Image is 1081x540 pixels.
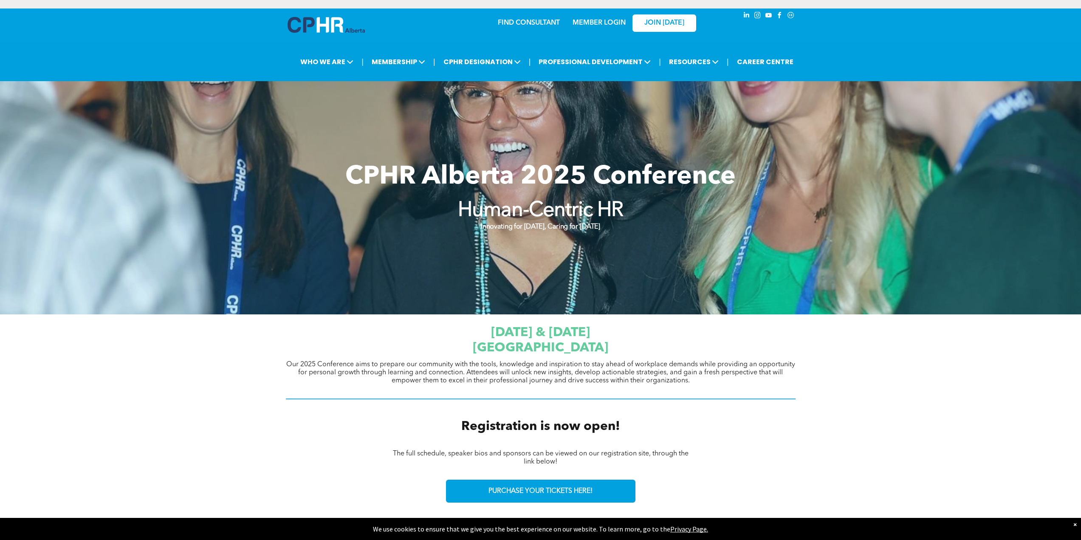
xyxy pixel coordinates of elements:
[644,19,684,27] span: JOIN [DATE]
[529,53,531,71] li: |
[670,525,708,533] a: Privacy Page.
[361,53,364,71] li: |
[632,14,696,32] a: JOIN [DATE]
[786,11,796,22] a: Social network
[488,487,593,495] span: PURCHASE YOUR TICKETS HERE!
[298,54,356,70] span: WHO WE ARE
[473,342,608,354] span: [GEOGRAPHIC_DATA]
[742,11,751,22] a: linkedin
[288,17,365,33] img: A blue and white logo for cp alberta
[286,361,795,384] span: Our 2025 Conference aims to prepare our community with the tools, knowledge and inspiration to st...
[753,11,762,22] a: instagram
[441,54,523,70] span: CPHR DESIGNATION
[764,11,773,22] a: youtube
[775,11,785,22] a: facebook
[345,164,736,190] span: CPHR Alberta 2025 Conference
[727,53,729,71] li: |
[573,20,626,26] a: MEMBER LOGIN
[393,450,689,465] span: The full schedule, speaker bios and sponsors can be viewed on our registration site, through the ...
[446,480,635,503] a: PURCHASE YOUR TICKETS HERE!
[481,223,600,230] strong: Innovating for [DATE], Caring for [DATE]
[461,420,620,433] span: Registration is now open!
[536,54,653,70] span: PROFESSIONAL DEVELOPMENT
[498,20,560,26] a: FIND CONSULTANT
[458,201,624,221] strong: Human-Centric HR
[433,53,435,71] li: |
[734,54,796,70] a: CAREER CENTRE
[1073,520,1077,529] div: Dismiss notification
[659,53,661,71] li: |
[369,54,428,70] span: MEMBERSHIP
[491,326,590,339] span: [DATE] & [DATE]
[666,54,721,70] span: RESOURCES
